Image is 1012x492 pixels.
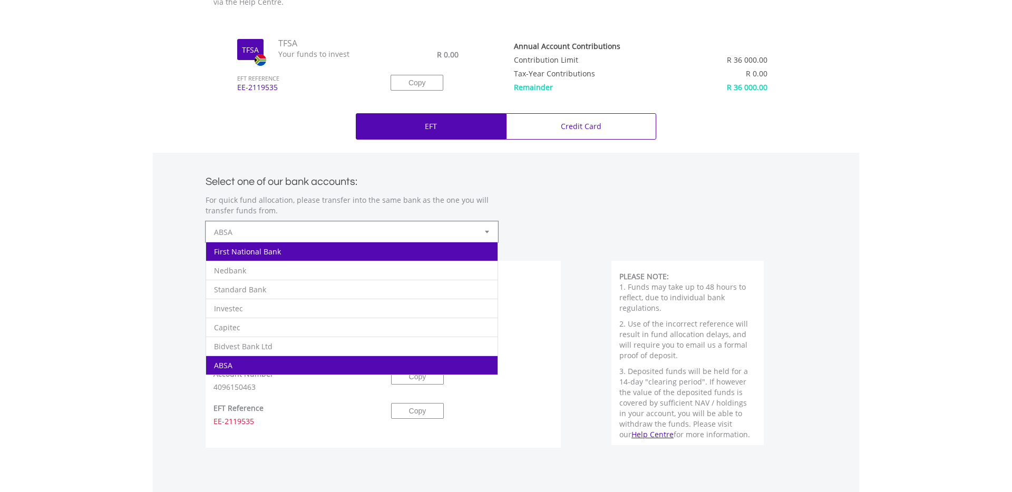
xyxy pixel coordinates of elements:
[206,337,498,356] li: Bidvest Bank Ltd
[118,62,174,69] div: Keywords by Traffic
[206,195,498,216] p: For quick fund allocation, please transfer into the same bank as the one you will transfer funds ...
[514,78,675,92] td: Remainder
[17,27,25,36] img: website_grey.svg
[27,27,116,36] div: Domain: [DOMAIN_NAME]
[270,37,376,50] span: TFSA
[106,61,115,70] img: tab_keywords_by_traffic_grey.svg
[514,37,675,51] th: Contributions are made up of deposits and transfers for the tax year
[206,299,498,318] li: Investec
[213,416,254,426] span: EE-2119535
[425,121,437,132] p: EFT
[727,55,767,65] span: R 36 000.00
[206,242,498,261] li: First National Bank
[727,82,767,92] span: R 36 000.00
[561,121,601,132] p: Credit Card
[391,369,444,385] button: Copy
[206,261,498,280] li: Nedbank
[437,50,459,60] span: R 0.00
[42,62,94,69] div: Domain Overview
[746,68,767,78] span: R 0.00
[242,45,259,55] label: TFSA
[213,403,264,414] label: EFT Reference
[17,17,25,25] img: logo_orange.svg
[619,319,756,361] p: 2. Use of the incorrect reference will result in fund allocation delays, and will require you to ...
[229,60,375,83] span: EFT REFERENCE
[514,51,675,65] td: Contribution Limit
[206,356,498,375] li: ABSA
[30,17,52,25] div: v 4.0.25
[206,318,498,337] li: Capitec
[391,75,443,91] button: Copy
[214,222,474,243] span: ABSA
[206,280,498,299] li: Standard Bank
[391,403,444,419] button: Copy
[229,82,375,102] span: EE-2119535
[619,271,669,281] b: PLEASE NOTE:
[619,366,756,440] p: 3. Deposited funds will be held for a 14-day "clearing period". If however the value of the depos...
[514,65,675,78] td: Tax-Year Contributions
[213,382,256,392] span: 4096150463
[619,282,756,313] p: 1. Funds may take up to 48 hours to reflect, due to individual bank regulations.
[206,173,357,187] label: Select one of our bank accounts:
[270,49,376,60] span: Your funds to invest
[631,429,674,439] a: Help Centre
[31,61,39,70] img: tab_domain_overview_orange.svg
